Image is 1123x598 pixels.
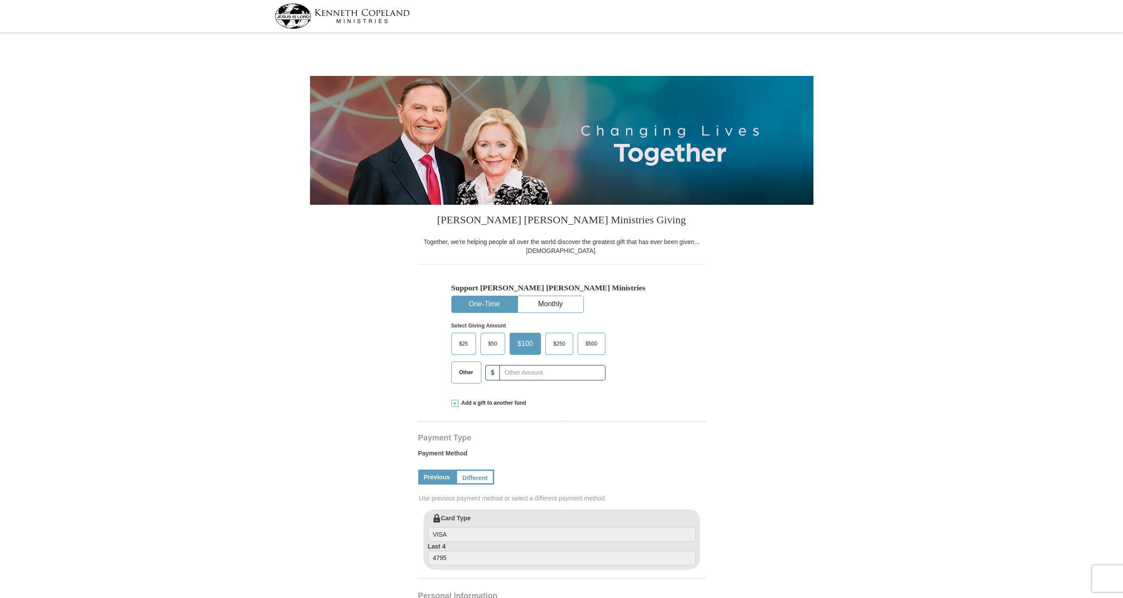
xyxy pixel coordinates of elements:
[428,542,696,566] label: Last 4
[418,470,456,485] a: Previous
[275,4,410,29] img: kcm-header-logo.svg
[428,551,696,566] input: Last 4
[513,337,538,350] span: $100
[419,494,706,503] span: Use previous payment method or select a different payment method.
[455,366,478,379] span: Other
[418,449,705,462] label: Payment Method
[452,296,517,312] button: One-Time
[428,514,696,542] label: Card Type
[458,399,526,407] span: Add a gift to another fund
[428,527,696,542] input: Card Type
[484,337,502,350] span: $50
[418,434,705,441] h4: Payment Type
[451,323,506,329] strong: Select Giving Amount
[485,365,500,380] span: $
[549,337,570,350] span: $250
[455,337,473,350] span: $25
[451,283,672,293] h5: Support [PERSON_NAME] [PERSON_NAME] Ministries
[518,296,583,312] button: Monthly
[418,237,705,255] div: Together, we're helping people all over the world discover the greatest gift that has ever been g...
[581,337,602,350] span: $500
[499,365,605,380] input: Other Amount
[456,470,495,485] a: Different
[418,205,705,237] h3: [PERSON_NAME] [PERSON_NAME] Ministries Giving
